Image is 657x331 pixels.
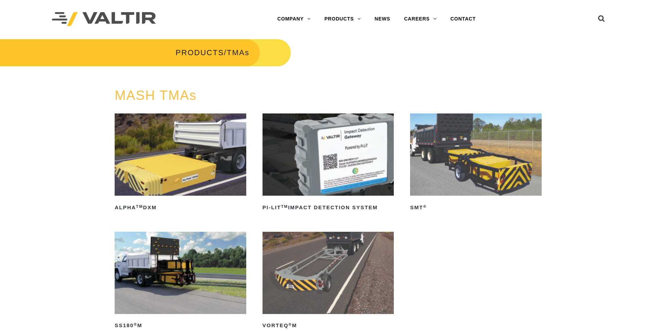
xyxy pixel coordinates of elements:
[134,322,137,326] sup: ®
[318,12,368,26] a: PRODUCTS
[227,48,249,57] span: TMAs
[115,88,197,103] a: MASH TMAs
[423,204,427,209] sup: ®
[288,322,292,326] sup: ®
[270,12,318,26] a: COMPANY
[263,113,394,213] a: PI-LITTMImpact Detection System
[263,202,394,213] h2: PI-LIT Impact Detection System
[115,113,246,213] a: ALPHATMDXM
[176,48,224,57] a: PRODUCTS
[115,202,246,213] h2: ALPHA DXM
[368,12,397,26] a: NEWS
[410,202,542,213] h2: SMT
[281,204,288,209] sup: TM
[444,12,483,26] a: CONTACT
[136,204,143,209] sup: TM
[410,113,542,213] a: SMT®
[397,12,444,26] a: CAREERS
[52,12,156,26] img: Valtir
